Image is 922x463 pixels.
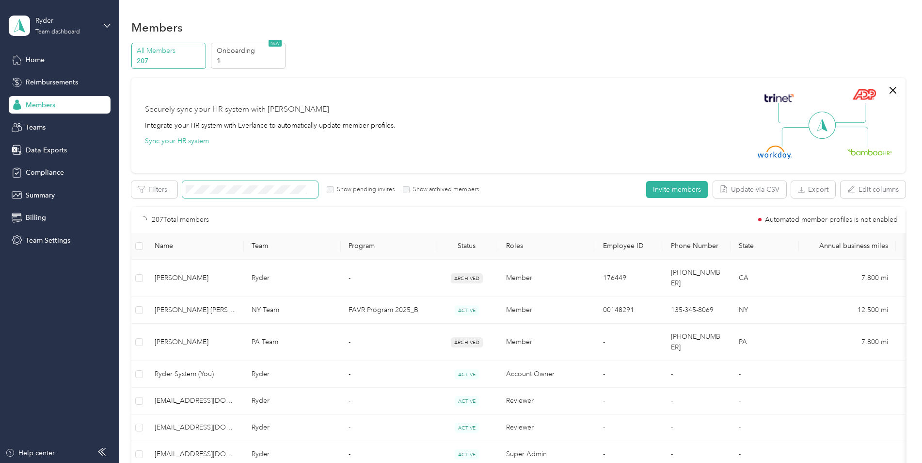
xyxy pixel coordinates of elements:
th: Annual business miles [799,233,896,260]
span: ACTIVE [455,305,479,315]
td: Member [498,260,595,297]
span: NEW [269,40,282,47]
iframe: Everlance-gr Chat Button Frame [868,409,922,463]
p: 207 [137,56,203,66]
span: Ryder System (You) [155,369,236,380]
th: Phone Number [663,233,731,260]
img: ADP [852,89,876,100]
th: Name [147,233,244,260]
td: Member [498,324,595,361]
td: Andrew S. Saltsgaver [147,260,244,297]
td: - [595,361,663,388]
td: favr1+ryder@everlance.com [147,414,244,441]
p: All Members [137,46,203,56]
td: Kenyon E. JR. Donhauser [147,297,244,324]
td: - [595,414,663,441]
img: Trinet [762,91,796,105]
button: Update via CSV [713,181,786,198]
td: Reviewer [498,388,595,414]
td: NY Team [244,297,341,324]
span: Teams [26,122,46,132]
div: Securely sync your HR system with [PERSON_NAME] [145,104,329,116]
p: 1 [217,56,283,66]
th: State [731,233,799,260]
span: [PHONE_NUMBER] [671,268,720,287]
td: - [341,361,435,388]
span: ARCHIVED [451,337,483,347]
td: Ryder [244,260,341,297]
span: ACTIVE [455,396,479,406]
img: BambooHR [847,149,892,155]
td: PA Team [244,324,341,361]
td: FAVR Program 2025_B [341,297,435,324]
span: [PERSON_NAME] [PERSON_NAME] [155,305,236,315]
div: Team dashboard [35,29,80,35]
td: - [341,414,435,441]
td: Kayla A. Palmer [147,324,244,361]
span: Summary [26,190,55,200]
span: 135-345-8069 [671,306,714,314]
p: 207 Total members [152,215,209,225]
td: - [341,388,435,414]
button: Help center [5,448,55,458]
div: Ryder [35,16,96,26]
td: 176449 [595,260,663,297]
span: [EMAIL_ADDRESS][DOMAIN_NAME] [155,449,236,460]
td: 00148291 [595,297,663,324]
span: Members [26,100,55,110]
button: Sync your HR system [145,136,209,146]
td: 7,800 mi [799,324,896,361]
button: Export [791,181,835,198]
span: Team Settings [26,235,70,246]
span: Compliance [26,167,64,178]
span: - [671,370,673,378]
td: Member [498,297,595,324]
p: Onboarding [217,46,283,56]
td: NY [731,297,799,324]
td: Ryder System (You) [147,361,244,388]
span: [EMAIL_ADDRESS][DOMAIN_NAME] [155,396,236,406]
h1: Members [131,22,183,33]
td: favr2+ryder@everlance.com [147,388,244,414]
td: - [731,388,799,414]
span: Billing [26,213,46,223]
td: Ryder [244,414,341,441]
td: 12,500 mi [799,297,896,324]
button: Filters [131,181,177,198]
td: - [595,324,663,361]
td: CA [731,260,799,297]
span: [PERSON_NAME] [155,337,236,347]
span: [EMAIL_ADDRESS][DOMAIN_NAME] [155,422,236,433]
td: Ryder [244,361,341,388]
th: Roles [498,233,595,260]
span: - [671,397,673,405]
span: ACTIVE [455,369,479,380]
span: ARCHIVED [451,273,483,283]
img: Workday [758,146,792,159]
img: Line Right Up [832,103,866,123]
span: Data Exports [26,145,67,155]
span: ACTIVE [455,449,479,460]
span: - [671,450,673,458]
img: Line Right Down [834,127,868,148]
img: Line Left Down [781,127,815,147]
td: - [341,260,435,297]
td: Reviewer [498,414,595,441]
span: Automated member profiles is not enabled [765,216,898,223]
button: Invite members [646,181,708,198]
th: Team [244,233,341,260]
label: Show archived members [410,185,479,194]
span: [PHONE_NUMBER] [671,332,720,351]
span: [PERSON_NAME] [155,273,236,283]
td: - [731,414,799,441]
td: PA [731,324,799,361]
td: - [341,324,435,361]
td: - [731,361,799,388]
span: Home [26,55,45,65]
td: 7,800 mi [799,260,896,297]
td: Account Owner [498,361,595,388]
th: Program [341,233,435,260]
th: Status [435,233,498,260]
td: Ryder [244,388,341,414]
